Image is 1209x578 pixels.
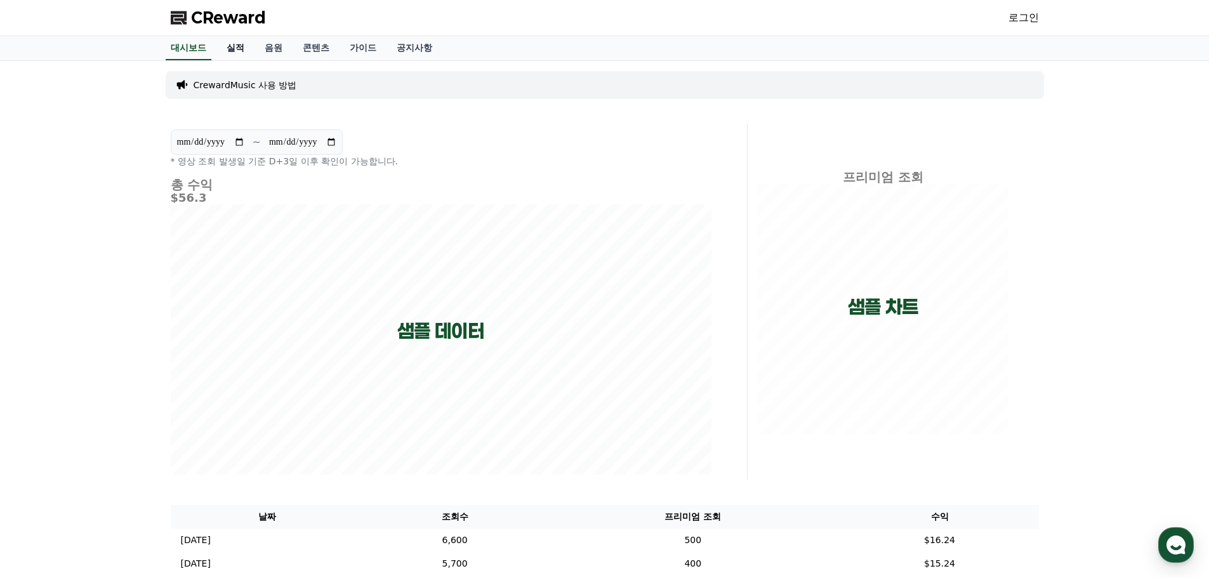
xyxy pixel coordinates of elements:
a: 콘텐츠 [293,36,340,60]
td: 5,700 [364,552,545,575]
h4: 프리미엄 조회 [758,170,1008,184]
a: CrewardMusic 사용 방법 [194,79,297,91]
p: [DATE] [181,534,211,547]
a: 공지사항 [386,36,442,60]
a: 음원 [254,36,293,60]
a: CReward [171,8,266,28]
td: 400 [545,552,840,575]
p: [DATE] [181,557,211,570]
td: $16.24 [841,529,1039,552]
a: 대화 [84,402,164,434]
p: * 영상 조회 발생일 기준 D+3일 이후 확인이 가능합니다. [171,155,711,167]
h5: $56.3 [171,192,711,204]
th: 프리미엄 조회 [545,505,840,529]
th: 조회수 [364,505,545,529]
a: 대시보드 [166,36,211,60]
td: 500 [545,529,840,552]
td: 6,600 [364,529,545,552]
h4: 총 수익 [171,178,711,192]
a: 로그인 [1008,10,1039,25]
th: 날짜 [171,505,365,529]
p: 샘플 데이터 [397,320,484,343]
a: 실적 [216,36,254,60]
span: 설정 [196,421,211,431]
a: 홈 [4,402,84,434]
span: 홈 [40,421,48,431]
td: $15.24 [841,552,1039,575]
p: ~ [253,135,261,150]
p: 샘플 차트 [848,296,918,319]
span: CReward [191,8,266,28]
a: 가이드 [340,36,386,60]
a: 설정 [164,402,244,434]
th: 수익 [841,505,1039,529]
span: 대화 [116,422,131,432]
